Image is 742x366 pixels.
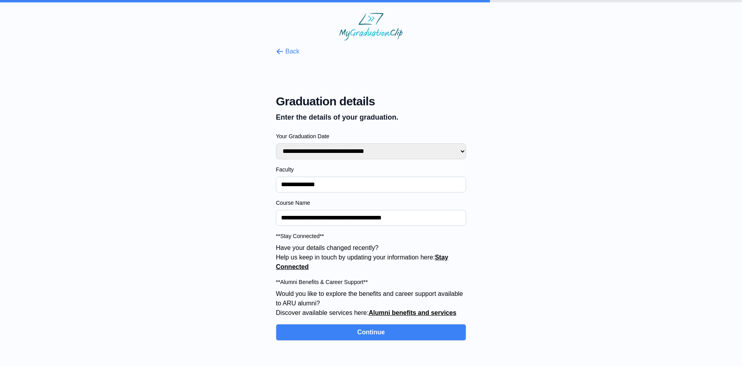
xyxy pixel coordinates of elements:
img: MyGraduationClip [339,13,403,40]
span: Graduation details [276,94,466,109]
label: Course Name [276,199,466,207]
p: Enter the details of your graduation. [276,112,466,123]
label: **Alumni Benefits & Career Support** [276,278,466,286]
p: Have your details changed recently? Help us keep in touch by updating your information here: [276,243,466,272]
button: Continue [276,324,466,341]
p: Would you like to explore the benefits and career support available to ARU alumni? Discover avail... [276,289,466,318]
label: Faculty [276,166,466,173]
label: Your Graduation Date [276,132,466,140]
a: Alumni benefits and services [369,309,456,316]
button: Back [276,47,300,56]
a: Stay Connected [276,254,448,270]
